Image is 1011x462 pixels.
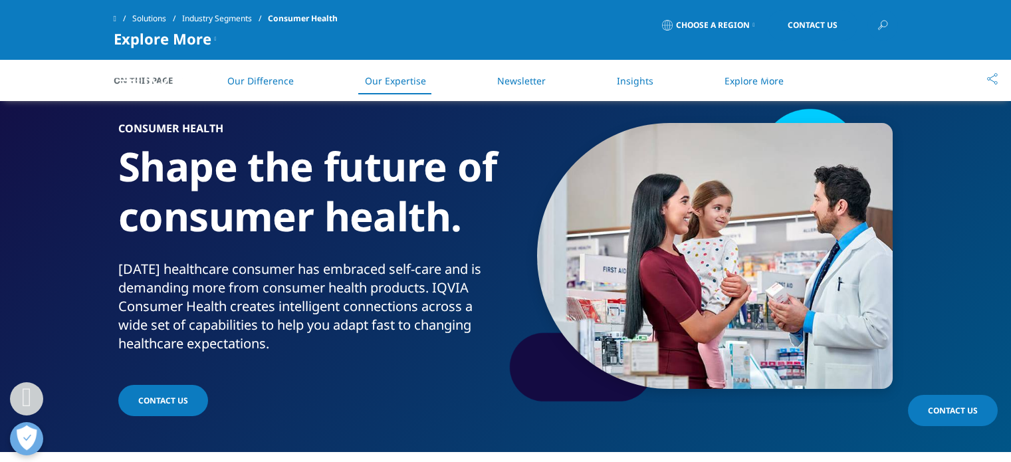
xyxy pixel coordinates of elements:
span: Contact Us [138,395,188,406]
h1: Shape the future of consumer health. [118,142,501,260]
img: 797_consumer-health_custom_mother-and-child-with-pharmacist-smiling.jpg [537,123,893,389]
img: IQVIA Healthcare Information Technology and Pharma Clinical Research Company [114,68,220,88]
a: Products [416,66,467,82]
span: Contact Us [788,21,838,29]
span: Contact Us [928,405,978,416]
p: [DATE] healthcare consumer has embraced self-care and is demanding more from consumer health prod... [118,260,501,361]
a: Careers [727,66,771,82]
a: Contact Us [118,385,208,416]
a: Insights [527,66,573,82]
a: About [633,66,667,82]
h6: Consumer Health [118,123,501,142]
a: Contact Us [908,395,998,426]
a: Contact Us [768,10,857,41]
a: Solutions [303,66,356,82]
nav: Primary [225,47,898,109]
button: Open Preferences [10,422,43,455]
span: Choose a Region [676,20,750,31]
